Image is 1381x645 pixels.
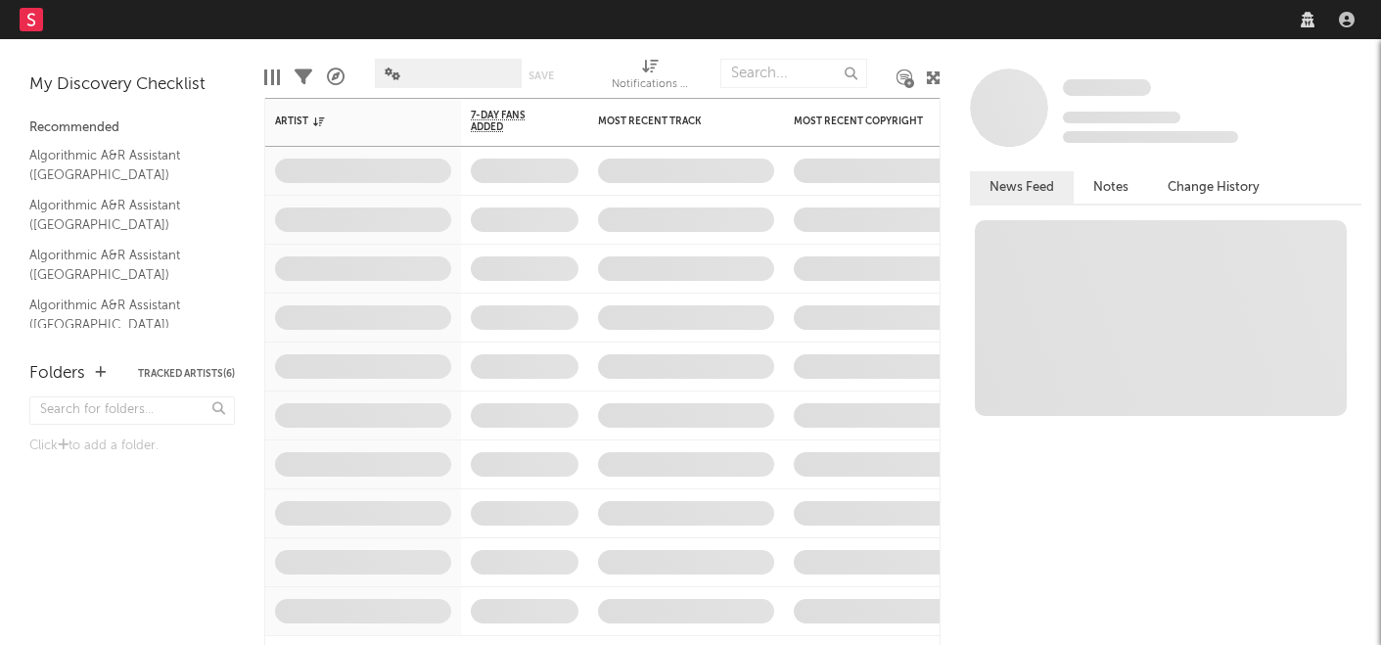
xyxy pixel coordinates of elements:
button: Change History [1148,171,1279,204]
button: News Feed [970,171,1074,204]
span: Tracking Since: [DATE] [1063,112,1180,123]
div: Most Recent Copyright [794,115,941,127]
a: Algorithmic A&R Assistant ([GEOGRAPHIC_DATA]) [29,195,215,235]
div: Filters [295,49,312,106]
button: Save [529,70,554,81]
input: Search... [720,59,867,88]
div: Notifications (Artist) [612,49,690,106]
a: Algorithmic A&R Assistant ([GEOGRAPHIC_DATA]) [29,245,215,285]
a: Algorithmic A&R Assistant ([GEOGRAPHIC_DATA]) [29,145,215,185]
div: Recommended [29,116,235,140]
span: 7-Day Fans Added [471,110,549,133]
a: Some Artist [1063,78,1151,98]
div: Artist [275,115,422,127]
div: Click to add a folder. [29,435,235,458]
div: Folders [29,362,85,386]
button: Notes [1074,171,1148,204]
input: Search for folders... [29,396,235,425]
a: Algorithmic A&R Assistant ([GEOGRAPHIC_DATA]) [29,295,215,335]
div: My Discovery Checklist [29,73,235,97]
span: 0 fans last week [1063,131,1238,143]
div: Edit Columns [264,49,280,106]
div: Notifications (Artist) [612,73,690,97]
span: Some Artist [1063,79,1151,96]
button: Tracked Artists(6) [138,369,235,379]
div: A&R Pipeline [327,49,345,106]
div: Most Recent Track [598,115,745,127]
